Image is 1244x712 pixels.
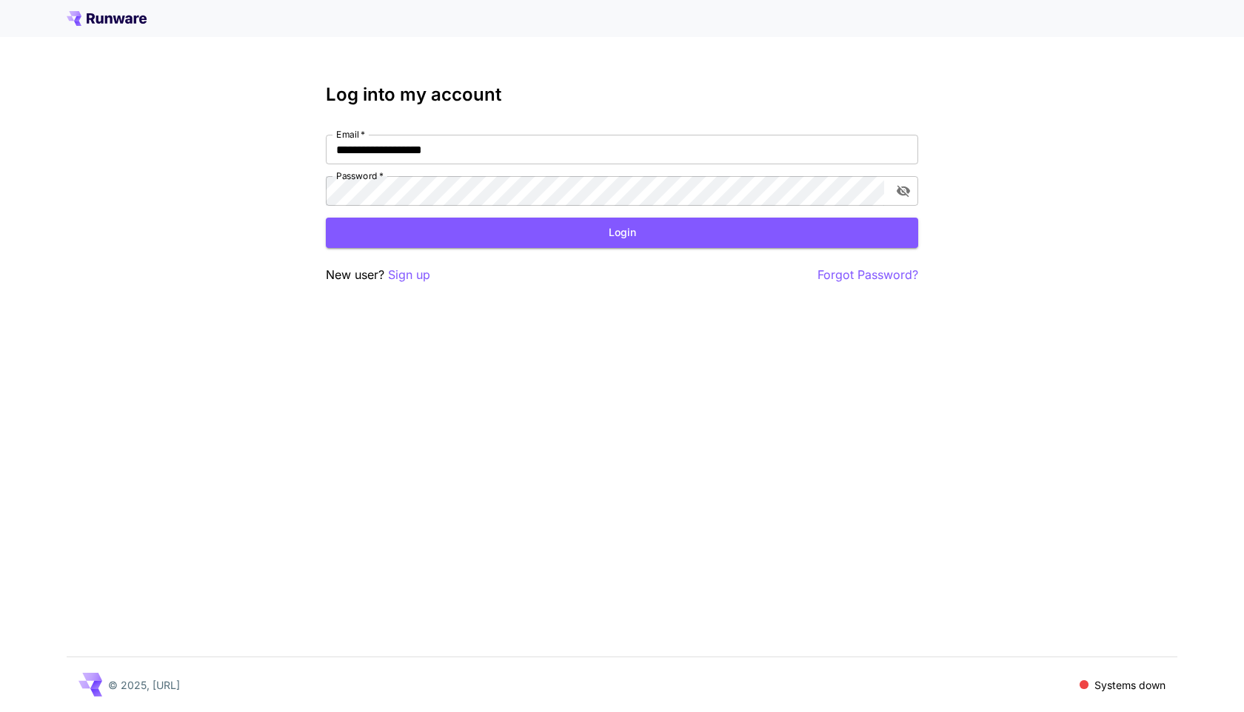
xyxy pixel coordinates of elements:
[326,84,918,105] h3: Log into my account
[817,266,918,284] button: Forgot Password?
[336,169,384,182] label: Password
[108,677,180,693] p: © 2025, [URL]
[890,178,917,204] button: toggle password visibility
[336,128,365,141] label: Email
[388,266,430,284] button: Sign up
[326,218,918,248] button: Login
[326,266,430,284] p: New user?
[1094,677,1166,693] p: Systems down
